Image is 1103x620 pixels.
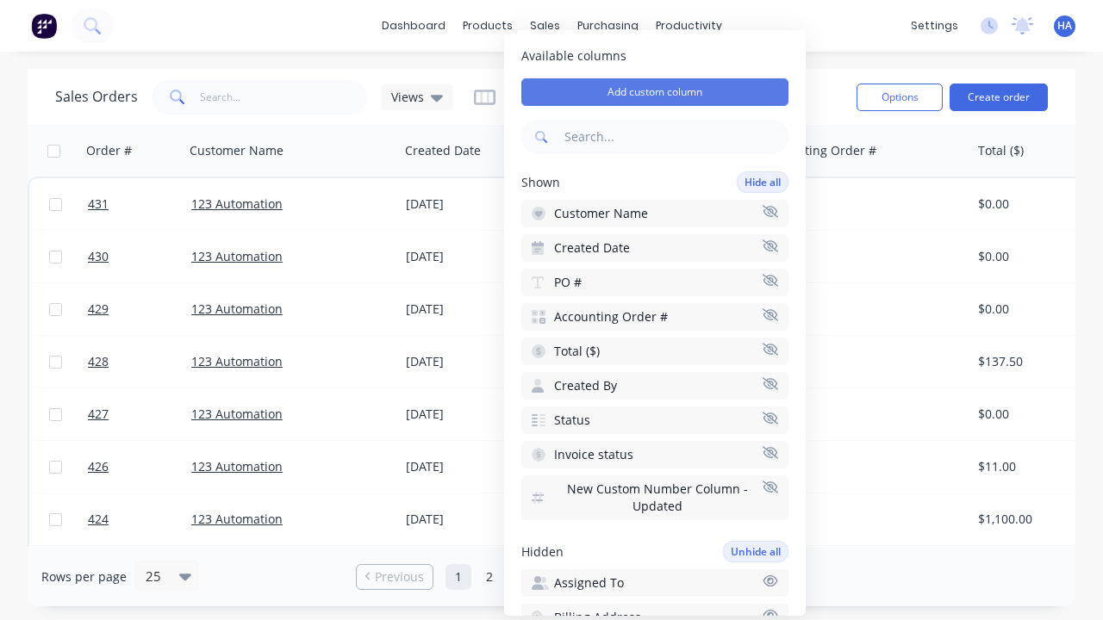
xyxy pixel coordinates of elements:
a: 427 [88,388,191,440]
button: Accounting Order # [521,303,788,331]
a: Previous page [357,568,433,586]
span: 428 [88,353,109,370]
a: 123 Automation [191,248,283,264]
h1: Sales Orders [55,89,138,105]
span: 431 [88,195,109,213]
span: PO # [554,274,582,291]
div: [DATE] [406,353,534,370]
span: Invoice status [554,446,633,463]
div: [DATE] [406,458,534,475]
a: 123 Automation [191,195,283,212]
div: $0.00 [978,195,1079,213]
a: dashboard [373,13,454,39]
a: Page 1 is your current page [446,564,471,590]
span: Status [554,412,590,429]
div: [DATE] [406,301,534,318]
span: Assigned To [554,574,624,592]
a: 123 Automation [191,406,283,422]
a: 123 Automation [191,511,283,527]
ul: Pagination [349,564,754,590]
span: 426 [88,458,109,475]
span: Total ($) [554,343,600,360]
div: $1,100.00 [978,511,1079,528]
span: Created By [554,377,617,394]
span: Shown [521,174,560,191]
button: Hide all [737,171,788,193]
button: Created By [521,372,788,400]
span: Accounting Order # [554,308,668,325]
button: Create order [950,84,1048,111]
a: 123 Automation [191,301,283,317]
div: settings [902,13,967,39]
button: New Custom Number Column - Updated [521,475,788,520]
button: Assigned To [521,569,788,597]
span: Rows per page [41,568,127,586]
a: 425 [88,546,191,598]
a: 426 [88,441,191,493]
input: Search... [200,80,368,115]
span: 430 [88,248,109,265]
div: purchasing [569,13,647,39]
span: Available columns [521,47,788,65]
span: Previous [375,568,424,586]
div: [DATE] [406,195,534,213]
button: Created Date [521,234,788,262]
button: Invoice status [521,441,788,468]
div: $0.00 [978,248,1079,265]
div: productivity [647,13,731,39]
span: 424 [88,511,109,528]
div: [DATE] [406,406,534,423]
div: Accounting Order # [763,142,876,159]
a: 430 [88,231,191,282]
a: 429 [88,283,191,335]
button: Customer Name [521,200,788,227]
span: 429 [88,301,109,318]
span: HA [1057,18,1072,34]
span: Customer Name [554,205,648,222]
div: products [454,13,521,39]
a: Page 2 [477,564,502,590]
input: Search... [561,120,788,154]
button: Unhide all [723,541,788,562]
button: Add custom column [521,78,788,106]
div: $11.00 [978,458,1079,475]
div: Created Date [405,142,481,159]
button: Total ($) [521,338,788,365]
div: Order # [86,142,132,159]
span: Created Date [554,239,630,257]
button: PO # [521,269,788,296]
button: Status [521,406,788,434]
span: New Custom Number Column - Updated [552,480,763,515]
div: [DATE] [406,248,534,265]
div: sales [521,13,569,39]
div: Total ($) [978,142,1024,159]
a: 428 [88,336,191,387]
a: 123 Automation [191,458,283,474]
a: 431 [88,178,191,230]
img: Factory [31,13,57,39]
div: Customer Name [190,142,284,159]
div: [DATE] [406,511,534,528]
div: $137.50 [978,353,1079,370]
div: $0.00 [978,301,1079,318]
span: Views [391,88,424,106]
button: Options [857,84,943,111]
div: $0.00 [978,406,1079,423]
a: 123 Automation [191,353,283,369]
span: 427 [88,406,109,423]
span: Hidden [521,543,564,561]
a: 424 [88,493,191,545]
